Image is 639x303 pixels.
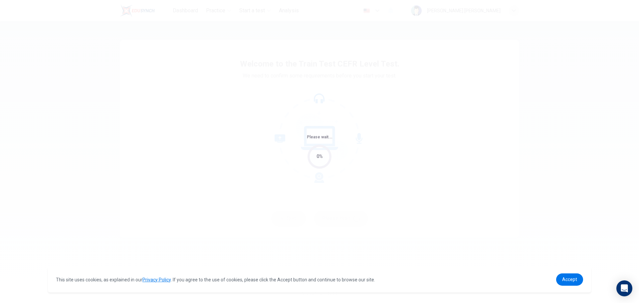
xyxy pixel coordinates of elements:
[48,267,591,292] div: cookieconsent
[142,277,171,282] a: Privacy Policy
[556,273,583,286] a: dismiss cookie message
[307,135,332,139] span: Please wait...
[562,277,577,282] span: Accept
[317,153,323,160] div: 0%
[616,280,632,296] div: Open Intercom Messenger
[56,277,375,282] span: This site uses cookies, as explained in our . If you agree to the use of cookies, please click th...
